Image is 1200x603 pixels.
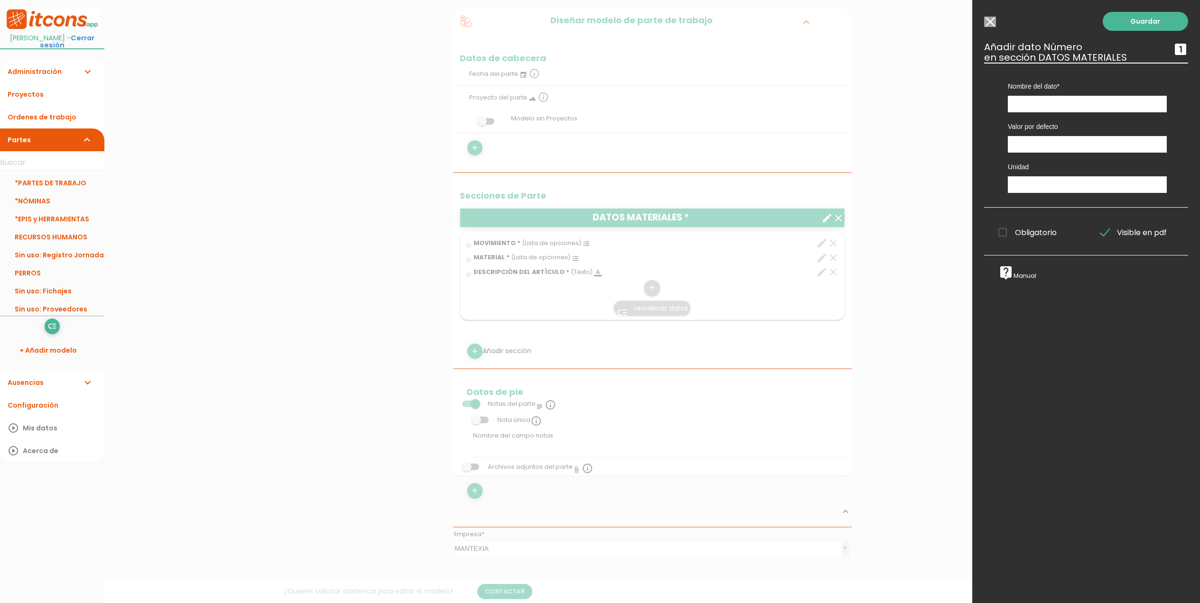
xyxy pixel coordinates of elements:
i: looks_one [1173,42,1188,57]
a: live_helpManual [998,272,1036,280]
i: live_help [998,265,1014,280]
h3: Añadir dato Número en sección DATOS MATERIALES [984,42,1188,63]
label: Valor por defecto [1008,122,1167,131]
label: Unidad [1008,162,1167,172]
span: Obligatorio [998,227,1057,238]
span: Visible en pdf [1100,227,1167,238]
a: Guardar [1103,12,1188,31]
label: Nombre del dato [1008,82,1167,91]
